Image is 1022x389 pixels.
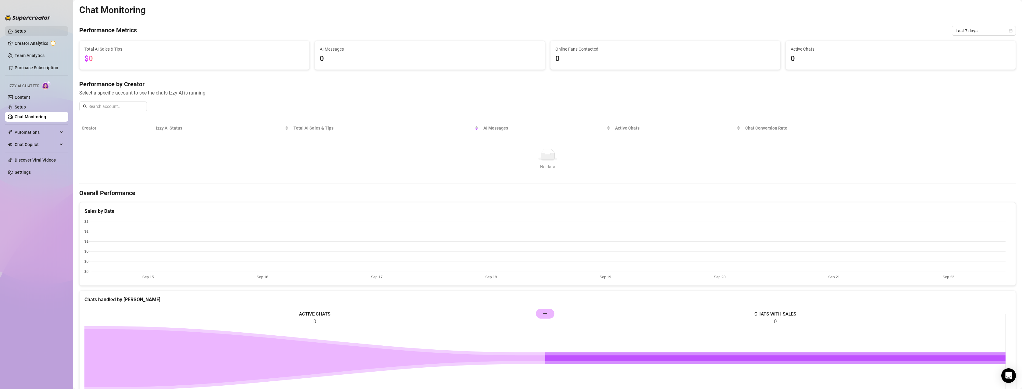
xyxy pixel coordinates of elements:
img: AI Chatter [42,81,51,90]
span: 0 [791,53,1011,65]
a: Discover Viral Videos [15,158,56,162]
a: Setup [15,105,26,109]
span: Last 7 days [956,26,1012,35]
h4: Overall Performance [79,189,1016,197]
h4: Performance Metrics [79,26,137,36]
input: Search account... [88,103,143,110]
span: calendar [1009,29,1013,33]
h2: Chat Monitoring [79,4,146,16]
th: AI Messages [481,121,613,135]
span: Select a specific account to see the chats Izzy AI is running. [79,89,1016,97]
span: Active Chats [615,125,736,131]
span: Izzy AI Chatter [9,83,39,89]
a: Settings [15,170,31,175]
a: Creator Analytics exclamation-circle [15,38,63,48]
span: Total AI Sales & Tips [84,46,304,52]
a: Chat Monitoring [15,114,46,119]
div: Sales by Date [84,207,1011,215]
div: Open Intercom Messenger [1001,368,1016,383]
span: 0 [320,53,540,65]
span: Automations [15,127,58,137]
span: Chat Copilot [15,140,58,149]
a: Purchase Subscription [15,63,63,73]
span: Online Fans Contacted [555,46,775,52]
th: Active Chats [613,121,743,135]
span: Izzy AI Status [156,125,284,131]
span: Total AI Sales & Tips [294,125,474,131]
th: Total AI Sales & Tips [291,121,481,135]
h4: Performance by Creator [79,80,1016,88]
div: No data [84,163,1011,170]
a: Team Analytics [15,53,45,58]
a: Setup [15,29,26,34]
th: Creator [79,121,154,135]
span: 0 [555,53,775,65]
span: thunderbolt [8,130,13,135]
span: Active Chats [791,46,1011,52]
span: search [83,104,87,109]
img: Chat Copilot [8,142,12,147]
th: Izzy AI Status [154,121,291,135]
th: Chat Conversion Rate [743,121,922,135]
div: Chats handled by [PERSON_NAME] [84,296,1011,303]
a: Content [15,95,30,100]
img: logo-BBDzfeDw.svg [5,15,51,21]
span: $0 [84,54,93,63]
span: AI Messages [483,125,605,131]
span: AI Messages [320,46,540,52]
